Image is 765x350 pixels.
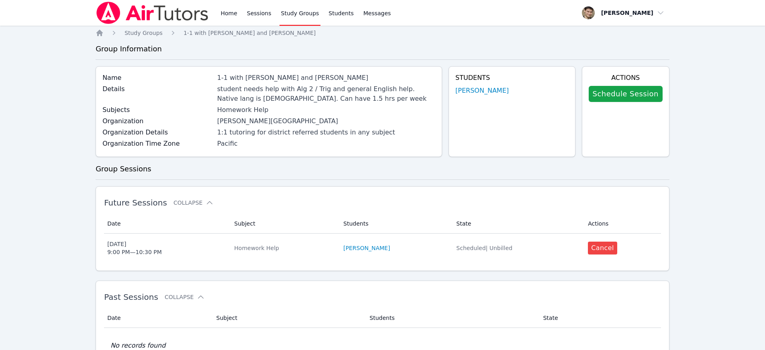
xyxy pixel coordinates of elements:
th: Subject [212,308,365,328]
a: Schedule Session [589,86,663,102]
span: Messages [363,9,391,17]
label: Subjects [102,105,212,115]
div: Pacific [217,139,435,149]
th: Actions [583,214,661,234]
h4: Actions [589,73,663,83]
a: [PERSON_NAME] [455,86,509,96]
nav: Breadcrumb [96,29,669,37]
th: State [451,214,583,234]
div: Homework Help [217,105,435,115]
div: Homework Help [234,244,334,252]
th: Students [365,308,538,328]
div: [PERSON_NAME][GEOGRAPHIC_DATA] [217,116,435,126]
button: Collapse [165,293,205,301]
a: Study Groups [124,29,163,37]
th: Students [339,214,451,234]
button: Collapse [173,199,214,207]
th: Date [104,308,211,328]
button: Cancel [588,242,617,254]
div: 1:1 tutoring for district referred students in any subject [217,128,435,137]
span: Scheduled | Unbilled [456,245,512,251]
label: Organization [102,116,212,126]
span: Study Groups [124,30,163,36]
label: Organization Details [102,128,212,137]
h3: Group Sessions [96,163,669,175]
div: [DATE] 9:00 PM — 10:30 PM [107,240,162,256]
span: Future Sessions [104,198,167,208]
img: Air Tutors [96,2,209,24]
label: Details [102,84,212,94]
div: 1-1 with [PERSON_NAME] and [PERSON_NAME] [217,73,435,83]
tr: [DATE]9:00 PM—10:30 PMHomework Help[PERSON_NAME]Scheduled| UnbilledCancel [104,234,661,262]
th: State [538,308,661,328]
span: 1-1 with [PERSON_NAME] and [PERSON_NAME] [184,30,316,36]
h4: Students [455,73,568,83]
a: 1-1 with [PERSON_NAME] and [PERSON_NAME] [184,29,316,37]
label: Name [102,73,212,83]
h3: Group Information [96,43,669,55]
label: Organization Time Zone [102,139,212,149]
th: Date [104,214,229,234]
span: Past Sessions [104,292,158,302]
th: Subject [229,214,339,234]
a: [PERSON_NAME] [343,244,390,252]
div: student needs help with Alg 2 / Trig and general English help. Native lang is [DEMOGRAPHIC_DATA].... [217,84,435,104]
